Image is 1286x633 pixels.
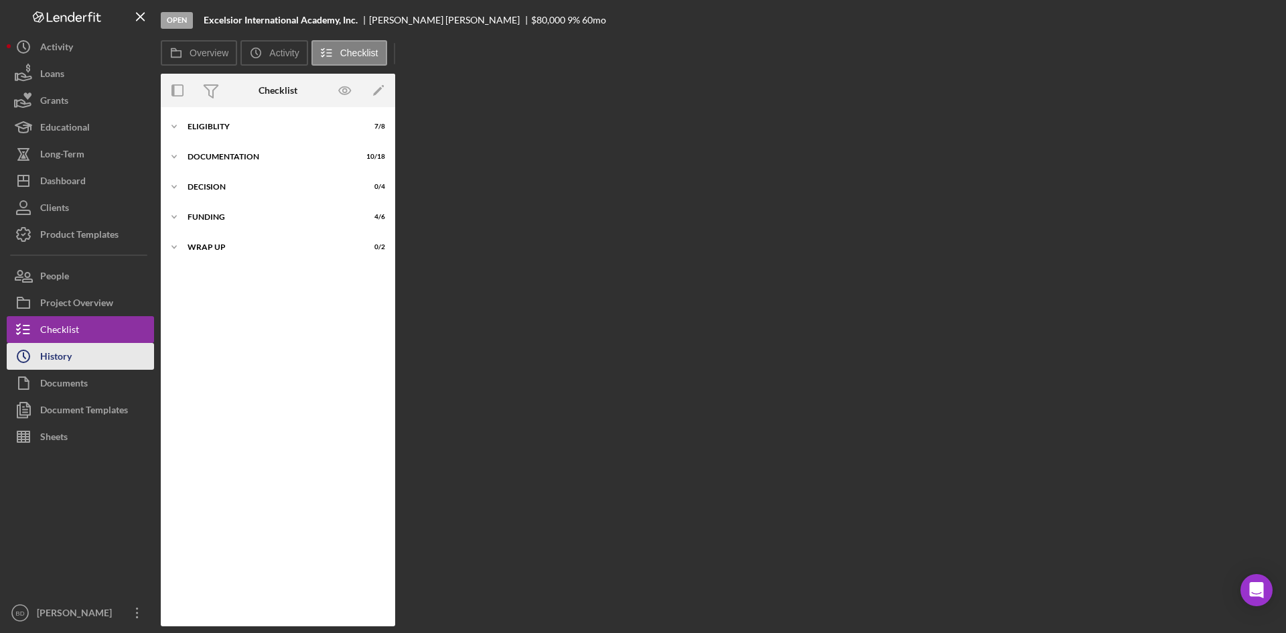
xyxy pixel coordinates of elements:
div: Wrap up [188,243,352,251]
button: Clients [7,194,154,221]
div: History [40,343,72,373]
div: Product Templates [40,221,119,251]
div: Document Templates [40,397,128,427]
div: Long-Term [40,141,84,171]
button: Document Templates [7,397,154,423]
div: Documentation [188,153,352,161]
button: Project Overview [7,289,154,316]
label: Checklist [340,48,378,58]
div: Checklist [259,85,297,96]
text: BD [15,610,24,617]
div: Documents [40,370,88,400]
button: Checklist [311,40,387,66]
button: Product Templates [7,221,154,248]
div: Activity [40,33,73,64]
div: Dashboard [40,167,86,198]
button: Documents [7,370,154,397]
button: Educational [7,114,154,141]
div: 4 / 6 [361,213,385,221]
div: Loans [40,60,64,90]
label: Activity [269,48,299,58]
div: 0 / 2 [361,243,385,251]
div: [PERSON_NAME] [PERSON_NAME] [369,15,531,25]
div: Project Overview [40,289,113,320]
div: Funding [188,213,352,221]
div: Open Intercom Messenger [1240,574,1273,606]
div: Clients [40,194,69,224]
button: Overview [161,40,237,66]
button: Checklist [7,316,154,343]
button: Long-Term [7,141,154,167]
div: Open [161,12,193,29]
div: 10 / 18 [361,153,385,161]
button: Dashboard [7,167,154,194]
button: Sheets [7,423,154,450]
div: People [40,263,69,293]
button: People [7,263,154,289]
b: Excelsior International Academy, Inc. [204,15,358,25]
div: 0 / 4 [361,183,385,191]
div: Grants [40,87,68,117]
div: Decision [188,183,352,191]
button: Grants [7,87,154,114]
div: Checklist [40,316,79,346]
button: Activity [240,40,307,66]
div: 60 mo [582,15,606,25]
label: Overview [190,48,228,58]
div: Eligiblity [188,123,352,131]
div: 7 / 8 [361,123,385,131]
button: Activity [7,33,154,60]
div: Sheets [40,423,68,453]
button: BD[PERSON_NAME] [7,600,154,626]
button: Loans [7,60,154,87]
div: 9 % [567,15,580,25]
div: [PERSON_NAME] [33,600,121,630]
span: $80,000 [531,14,565,25]
div: Educational [40,114,90,144]
button: History [7,343,154,370]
